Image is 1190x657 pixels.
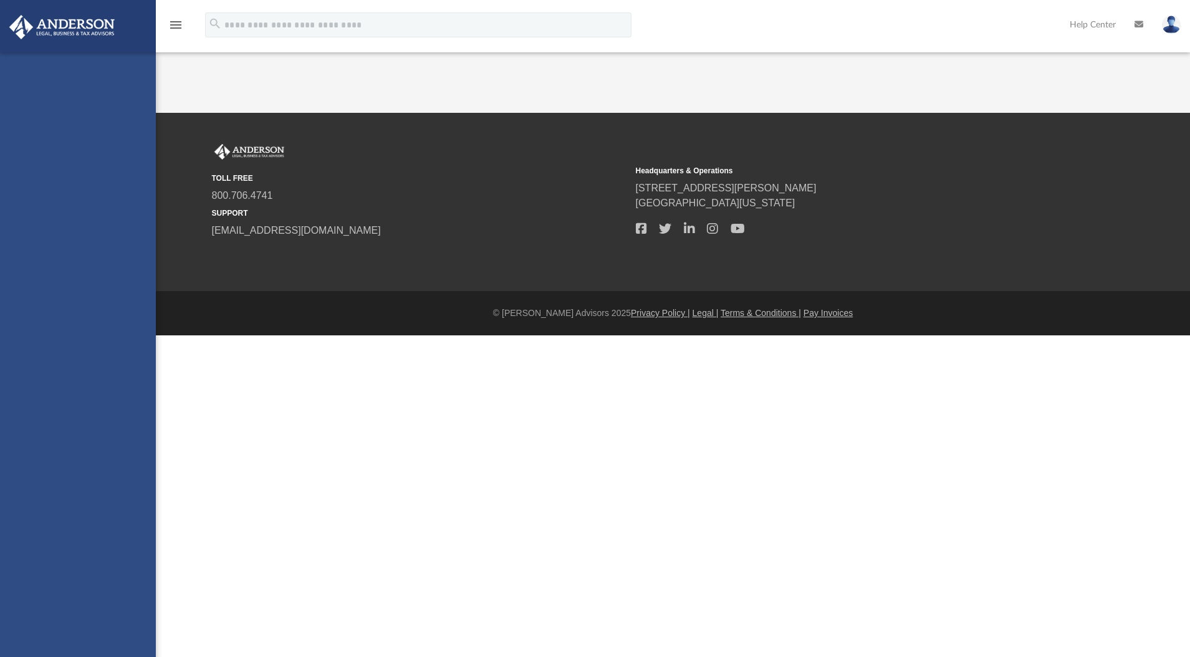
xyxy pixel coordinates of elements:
[636,198,795,208] a: [GEOGRAPHIC_DATA][US_STATE]
[631,308,690,318] a: Privacy Policy |
[804,308,853,318] a: Pay Invoices
[636,165,1051,176] small: Headquarters & Operations
[1162,16,1181,34] img: User Pic
[6,15,118,39] img: Anderson Advisors Platinum Portal
[212,190,273,201] a: 800.706.4741
[168,17,183,32] i: menu
[636,183,817,193] a: [STREET_ADDRESS][PERSON_NAME]
[156,307,1190,320] div: © [PERSON_NAME] Advisors 2025
[212,144,287,160] img: Anderson Advisors Platinum Portal
[208,17,222,31] i: search
[721,308,801,318] a: Terms & Conditions |
[212,208,627,219] small: SUPPORT
[212,173,627,184] small: TOLL FREE
[212,225,381,236] a: [EMAIL_ADDRESS][DOMAIN_NAME]
[693,308,719,318] a: Legal |
[168,24,183,32] a: menu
